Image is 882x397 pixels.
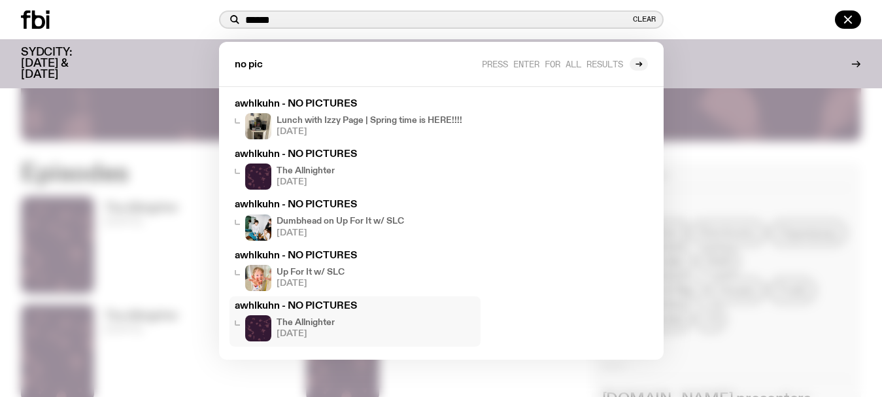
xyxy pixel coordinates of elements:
span: [DATE] [277,279,345,288]
span: [DATE] [277,330,335,338]
span: [DATE] [277,229,404,237]
h4: Dumbhead on Up For It w/ SLC [277,217,404,226]
h3: SYDCITY: [DATE] & [DATE] [21,47,105,80]
a: awhlkuhn - NO PICTURESdumbhead 4 slcDumbhead on Up For It w/ SLC[DATE] [229,195,481,245]
h3: awhlkuhn - NO PICTURES [235,200,475,210]
span: Press enter for all results [482,59,623,69]
a: awhlkuhn - NO PICTURESThe Allnighter[DATE] [229,145,481,195]
h3: awhlkuhn - NO PICTURES [235,150,475,160]
h4: Lunch with Izzy Page | Spring time is HERE!!!! [277,116,462,125]
h4: The Allnighter [277,319,335,327]
a: awhlkuhn - NO PICTURESbaby slcUp For It w/ SLC[DATE] [229,246,481,296]
a: awhlkuhn - NO PICTURESLunch with Izzy Page | Spring time is HERE!!!![DATE] [229,94,481,145]
span: no pic [235,60,263,70]
h4: The Allnighter [277,167,335,175]
h3: awhlkuhn - NO PICTURES [235,251,475,261]
button: Clear [633,16,656,23]
img: dumbhead 4 slc [245,215,271,241]
h4: Up For It w/ SLC [277,268,345,277]
span: [DATE] [277,178,335,186]
h3: awhlkuhn - NO PICTURES [235,99,475,109]
h3: awhlkuhn - NO PICTURES [235,302,475,311]
a: awhlkuhn - NO PICTURESThe Allnighter[DATE] [229,296,481,347]
a: Press enter for all results [482,58,648,71]
span: [DATE] [277,128,462,136]
img: baby slc [245,265,271,291]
